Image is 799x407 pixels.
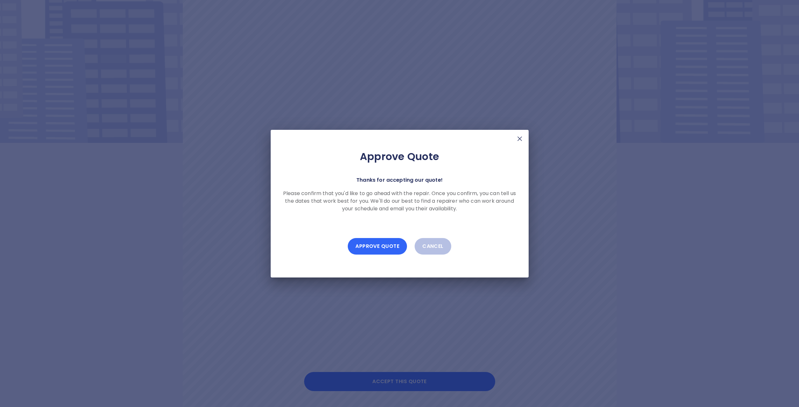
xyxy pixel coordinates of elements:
[356,176,443,185] p: Thanks for accepting our quote!
[348,238,407,255] button: Approve Quote
[516,135,524,143] img: X Mark
[281,150,518,163] h2: Approve Quote
[415,238,451,255] button: Cancel
[281,190,518,213] p: Please confirm that you'd like to go ahead with the repair. Once you confirm, you can tell us the...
